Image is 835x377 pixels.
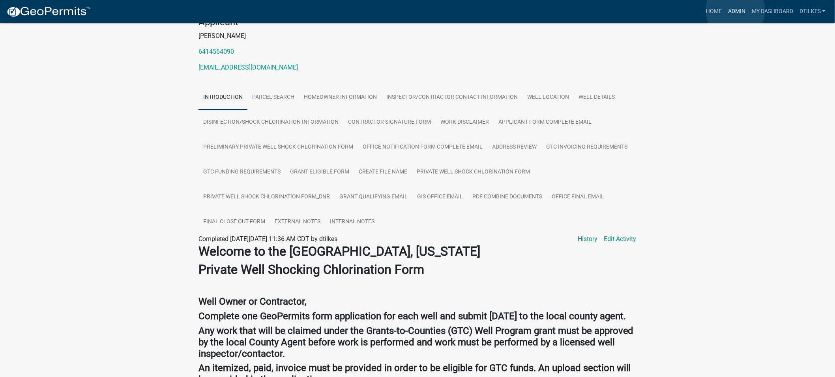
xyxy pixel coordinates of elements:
[796,4,829,19] a: dtilkes
[468,185,547,210] a: PDF Combine Documents
[198,325,634,359] strong: Any work that will be claimed under the Grants-to-Counties (GTC) Well Program grant must be appro...
[198,262,424,277] strong: Private Well Shocking Chlorination Form
[358,135,487,160] a: Office Notification Form Complete Email
[343,110,436,135] a: Contractor Signature Form
[325,209,379,235] a: Internal Notes
[198,110,343,135] a: Disinfection/Shock Chlorination Information
[749,4,796,19] a: My Dashboard
[270,209,325,235] a: External Notes
[198,31,637,41] p: [PERSON_NAME]
[198,85,247,110] a: Introduction
[198,185,335,210] a: Private Well Shock Chlorination Form_DNR
[198,296,307,307] strong: Well Owner or Contractor,
[198,311,626,322] strong: Complete one GeoPermits form application for each well and submit [DATE] to the local county agent.
[354,160,412,185] a: Create File Name
[547,185,609,210] a: Office Final Email
[335,185,412,210] a: Grant Qualifying Email
[285,160,354,185] a: Grant Eligible Form
[198,64,298,71] a: [EMAIL_ADDRESS][DOMAIN_NAME]
[198,135,358,160] a: Preliminary Private Well Shock Chlorination Form
[604,234,637,244] a: Edit Activity
[703,4,725,19] a: Home
[487,135,541,160] a: Address Review
[578,234,597,244] a: History
[541,135,632,160] a: GTC Invoicing Requirements
[382,85,522,110] a: Inspector/Contractor Contact Information
[412,160,535,185] a: Private Well Shock Chlorination Form
[198,48,234,55] a: 6414564090
[198,209,270,235] a: Final Close Out Form
[198,244,480,259] strong: Welcome to the [GEOGRAPHIC_DATA], [US_STATE]
[247,85,299,110] a: Parcel search
[436,110,494,135] a: Work Disclaimer
[522,85,574,110] a: Well Location
[574,85,620,110] a: Well Details
[412,185,468,210] a: GIS Office Email
[198,235,337,243] span: Completed [DATE][DATE] 11:36 AM CDT by dtilkes
[198,160,285,185] a: GTC Funding Requirements
[725,4,749,19] a: Admin
[299,85,382,110] a: Homeowner Information
[494,110,596,135] a: Applicant Form Complete Email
